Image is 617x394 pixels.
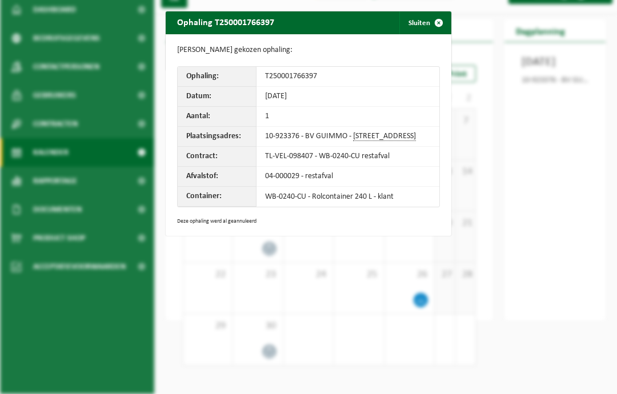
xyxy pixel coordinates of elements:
[178,167,257,187] th: Afvalstof:
[257,167,439,187] td: 04-000029 - restafval
[178,107,257,127] th: Aantal:
[178,187,257,207] th: Container:
[257,107,439,127] td: 1
[166,219,451,236] div: Deze ophaling werd al geannuleerd
[399,11,450,34] button: Sluiten
[257,187,439,207] td: WB-0240-CU - Rolcontainer 240 L - klant
[257,127,439,147] td: 10-923376 - BV GUIMMO -
[178,87,257,107] th: Datum:
[257,147,439,167] td: TL-VEL-098407 - WB-0240-CU restafval
[257,87,439,107] td: [DATE]
[177,46,440,55] p: [PERSON_NAME] gekozen ophaling:
[257,67,439,87] td: T250001766397
[178,67,257,87] th: Ophaling:
[166,11,286,33] h2: Ophaling T250001766397
[178,147,257,167] th: Contract:
[178,127,257,147] th: Plaatsingsadres:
